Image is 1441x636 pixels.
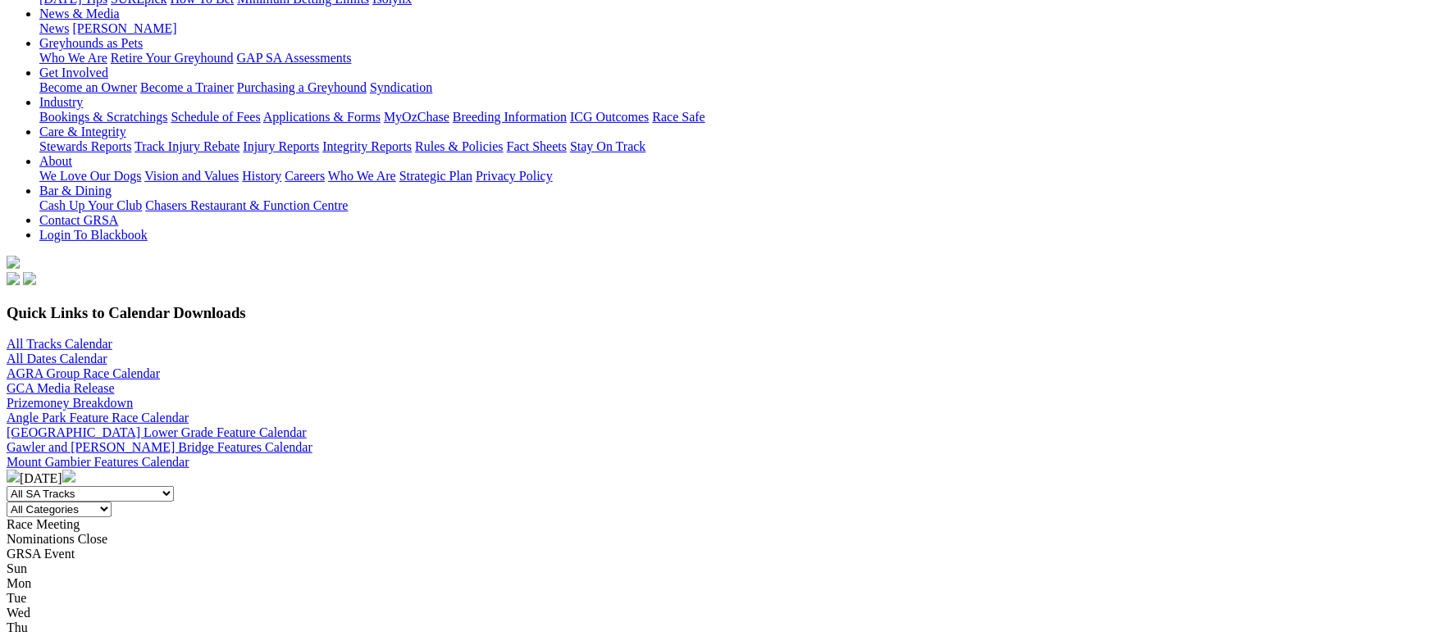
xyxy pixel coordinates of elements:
img: twitter.svg [23,272,36,285]
a: News & Media [39,7,120,20]
a: Race Safe [652,110,705,124]
a: Stewards Reports [39,139,131,153]
a: Cash Up Your Club [39,198,142,212]
div: Sun [7,561,1434,576]
a: Login To Blackbook [39,228,148,242]
div: [DATE] [7,470,1434,486]
div: Wed [7,606,1434,620]
a: Applications & Forms [263,110,381,124]
a: Purchasing a Greyhound [237,80,367,94]
a: Integrity Reports [322,139,412,153]
div: Tue [7,591,1434,606]
a: Vision and Values [144,169,239,183]
div: Race Meeting [7,517,1434,532]
a: Injury Reports [243,139,319,153]
a: Breeding Information [453,110,567,124]
img: logo-grsa-white.png [7,256,20,269]
a: History [242,169,281,183]
a: Who We Are [328,169,396,183]
a: Strategic Plan [399,169,472,183]
a: Become a Trainer [140,80,234,94]
a: ICG Outcomes [570,110,649,124]
img: chevron-left-pager-white.svg [7,470,20,483]
a: AGRA Group Race Calendar [7,366,160,380]
a: Contact GRSA [39,213,118,227]
a: Retire Your Greyhound [111,51,234,65]
a: MyOzChase [384,110,449,124]
img: facebook.svg [7,272,20,285]
a: Mount Gambier Features Calendar [7,455,189,469]
a: Bar & Dining [39,184,112,198]
div: Industry [39,110,1434,125]
a: Who We Are [39,51,107,65]
a: All Tracks Calendar [7,337,112,351]
a: We Love Our Dogs [39,169,141,183]
a: GCA Media Release [7,381,115,395]
h3: Quick Links to Calendar Downloads [7,304,1434,322]
a: GAP SA Assessments [237,51,352,65]
a: Greyhounds as Pets [39,36,143,50]
div: Mon [7,576,1434,591]
a: Rules & Policies [415,139,504,153]
a: Become an Owner [39,80,137,94]
a: Care & Integrity [39,125,126,139]
img: chevron-right-pager-white.svg [62,470,75,483]
a: Industry [39,95,83,109]
a: [PERSON_NAME] [72,21,176,35]
a: News [39,21,69,35]
div: Greyhounds as Pets [39,51,1434,66]
a: Careers [285,169,325,183]
a: About [39,154,72,168]
div: GRSA Event [7,547,1434,561]
div: News & Media [39,21,1434,36]
div: Care & Integrity [39,139,1434,154]
a: Bookings & Scratchings [39,110,167,124]
a: Chasers Restaurant & Function Centre [145,198,348,212]
div: About [39,169,1434,184]
a: Fact Sheets [507,139,567,153]
a: Track Injury Rebate [135,139,239,153]
a: Angle Park Feature Race Calendar [7,411,189,425]
a: [GEOGRAPHIC_DATA] Lower Grade Feature Calendar [7,425,307,439]
a: Get Involved [39,66,108,79]
div: Get Involved [39,80,1434,95]
a: Gawler and [PERSON_NAME] Bridge Features Calendar [7,440,312,454]
div: Bar & Dining [39,198,1434,213]
a: Stay On Track [570,139,645,153]
a: All Dates Calendar [7,352,107,366]
a: Schedule of Fees [171,110,260,124]
div: Thu [7,620,1434,635]
a: Syndication [370,80,432,94]
a: Privacy Policy [476,169,553,183]
div: Nominations Close [7,532,1434,547]
a: Prizemoney Breakdown [7,396,133,410]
